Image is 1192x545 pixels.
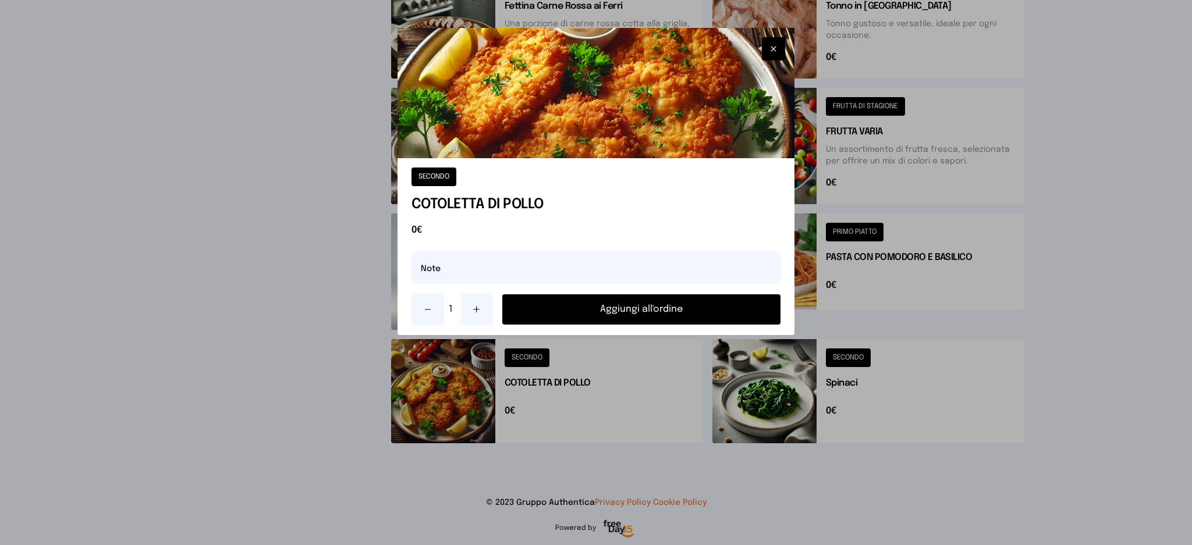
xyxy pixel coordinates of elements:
[449,302,456,316] span: 1
[502,294,781,325] button: Aggiungi all'ordine
[411,168,456,186] button: SECONDO
[398,28,795,158] img: COTOLETTA DI POLLO
[411,195,781,214] h1: COTOLETTA DI POLLO
[411,223,781,237] span: 0€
